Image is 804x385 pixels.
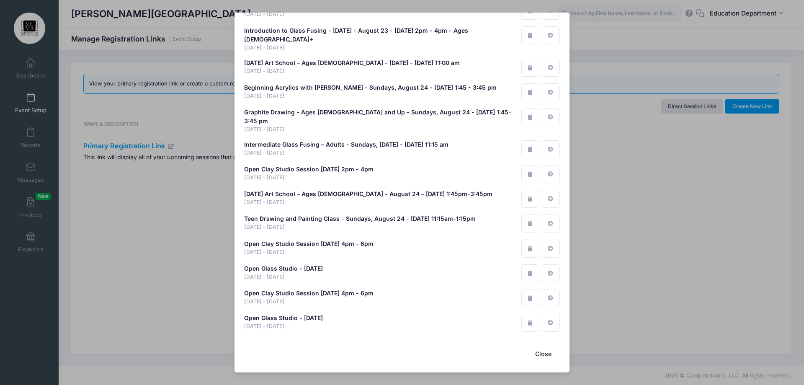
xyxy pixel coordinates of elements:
[542,26,560,44] a: Test direct registration link
[244,214,476,223] div: Teen Drawing and Painting Class - Sundays, August 24 - [DATE] 11:15am-1:15pm
[244,149,448,157] div: [DATE] - [DATE]
[244,92,497,100] div: [DATE] - [DATE]
[244,240,374,248] div: Open Clay Studio Session [DATE] 4pm - 6pm
[244,199,492,207] div: [DATE] - [DATE]
[542,108,560,126] a: Test direct registration link
[521,314,539,332] button: Copy to clipboard
[244,298,374,306] div: [DATE] - [DATE]
[244,314,323,323] div: Open Glass Studio - [DATE]
[244,59,460,67] div: [DATE] Art School – Ages [DEMOGRAPHIC_DATA] - [DATE] - [DATE] 11:00 am
[542,165,560,183] a: Test direct registration link
[244,83,497,92] div: Beginning Acrylics with [PERSON_NAME] - Sundays, August 24 - [DATE] 1:45 - 3:45 pm
[542,314,560,332] a: Test direct registration link
[244,323,323,331] div: [DATE] - [DATE]
[244,264,323,273] div: Open Glass Studio - [DATE]
[521,289,539,307] button: Copy to clipboard
[244,223,476,231] div: [DATE] - [DATE]
[521,59,539,77] button: Copy to clipboard
[521,165,539,183] button: Copy to clipboard
[521,240,539,258] button: Copy to clipboard
[542,59,560,77] a: Test direct registration link
[521,214,539,233] button: Copy to clipboard
[244,126,521,134] div: [DATE] - [DATE]
[244,10,422,18] div: [DATE] - [DATE]
[542,289,560,307] a: Test direct registration link
[244,67,460,75] div: [DATE] - [DATE]
[521,26,539,44] button: Copy to clipboard
[542,264,560,282] a: Test direct registration link
[521,83,539,101] button: Copy to clipboard
[244,44,521,52] div: [DATE] - [DATE]
[542,240,560,258] a: Test direct registration link
[244,289,374,298] div: Open Clay Studio Session [DATE] 4pm - 6pm
[244,140,448,149] div: Intermediate Glass Fusing – Adults - Sundays, [DATE] - [DATE] 11:15 am
[244,174,374,182] div: [DATE] - [DATE]
[542,214,560,233] a: Test direct registration link
[521,264,539,282] button: Copy to clipboard
[244,248,374,256] div: [DATE] - [DATE]
[244,108,521,126] div: Graphite Drawing - Ages [DEMOGRAPHIC_DATA] and Up - Sundays, August 24 - [DATE] 1:45-3:45 pm
[521,190,539,208] button: Copy to clipboard
[542,190,560,208] a: Test direct registration link
[244,165,374,174] div: Open Clay Studio Session [DATE] 2pm - 4pm
[521,140,539,158] button: Copy to clipboard
[244,190,492,199] div: [DATE] Art School – Ages [DEMOGRAPHIC_DATA] - August 24 – [DATE] 1:45pm-3:45pm
[542,140,560,158] a: Test direct registration link
[526,345,560,363] button: Close
[244,26,521,44] div: Introduction to Glass Fusing - [DATE] - August 23 - [DATE] 2pm - 4pm - Ages [DEMOGRAPHIC_DATA]+
[521,108,539,126] button: Copy to clipboard
[542,83,560,101] a: Test direct registration link
[244,273,323,281] div: [DATE] - [DATE]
